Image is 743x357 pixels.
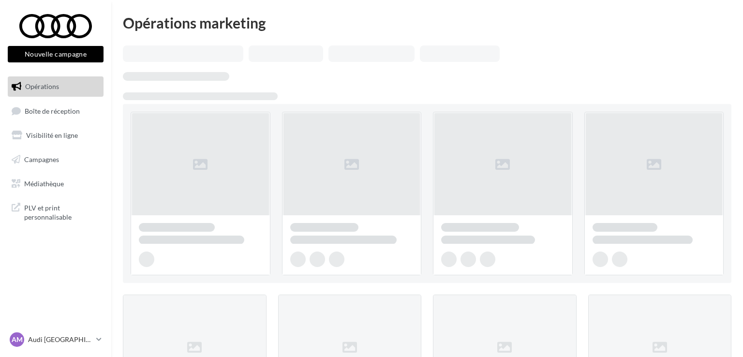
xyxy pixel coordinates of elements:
a: Boîte de réception [6,101,105,121]
span: Visibilité en ligne [26,131,78,139]
a: PLV et print personnalisable [6,197,105,226]
button: Nouvelle campagne [8,46,104,62]
span: AM [12,335,23,344]
a: Campagnes [6,149,105,170]
a: Visibilité en ligne [6,125,105,146]
span: Boîte de réception [25,106,80,115]
span: Campagnes [24,155,59,164]
span: Opérations [25,82,59,90]
span: PLV et print personnalisable [24,201,100,222]
a: Opérations [6,76,105,97]
p: Audi [GEOGRAPHIC_DATA] [28,335,92,344]
span: Médiathèque [24,179,64,187]
div: Opérations marketing [123,15,731,30]
a: AM Audi [GEOGRAPHIC_DATA] [8,330,104,349]
a: Médiathèque [6,174,105,194]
